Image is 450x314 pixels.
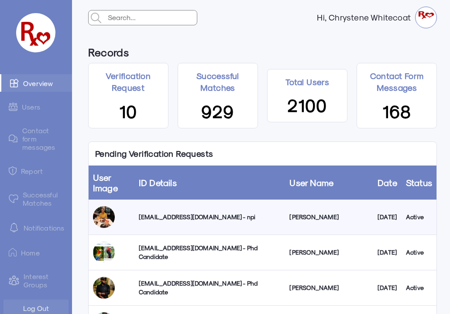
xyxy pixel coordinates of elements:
[93,172,118,193] a: User Image
[357,70,436,94] p: Contact Form Messages
[317,13,415,22] strong: Hi, Chrystene Whitecoat
[289,283,369,292] div: [PERSON_NAME]
[378,283,397,292] div: [DATE]
[382,100,411,121] span: 168
[119,100,137,121] span: 10
[9,194,18,203] img: matched.svg
[9,135,18,143] img: admin-ic-contact-message.svg
[139,177,177,188] a: ID Details
[139,279,281,297] div: [EMAIL_ADDRESS][DOMAIN_NAME] - Phd Candidate
[9,275,19,286] img: intrestGropus.svg
[89,142,220,166] p: Pending Verification Requests
[285,76,329,88] p: Total Users
[9,222,19,233] img: notification-default-white.svg
[378,177,397,188] a: Date
[406,248,432,257] div: Active
[106,10,197,24] input: Search...
[139,244,281,261] div: [EMAIL_ADDRESS][DOMAIN_NAME] - Phd Candidate
[201,100,234,121] span: 929
[406,177,432,188] a: Status
[289,213,369,221] div: [PERSON_NAME]
[378,213,397,221] div: [DATE]
[9,166,17,175] img: admin-ic-report.svg
[9,248,17,257] img: ic-home.png
[378,248,397,257] div: [DATE]
[89,10,103,25] img: admin-search.svg
[289,177,333,188] a: User Name
[289,248,369,257] div: [PERSON_NAME]
[93,242,115,263] img: tlbaupo5rygbfbeelxs5.jpg
[89,70,168,94] p: Verification Request
[9,103,17,111] img: admin-ic-users.svg
[139,213,281,221] div: [EMAIL_ADDRESS][DOMAIN_NAME] - npi
[93,206,115,228] img: luqzy0elsadf89f4tsso.jpg
[178,70,258,94] p: Successful Matches
[287,93,327,115] span: 2100
[406,283,432,292] div: Active
[93,277,115,299] img: r2gg5x8uzdkpk8z2w1kp.jpg
[88,41,129,63] h6: Records
[10,79,19,87] img: admin-ic-overview.svg
[406,213,432,221] div: Active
